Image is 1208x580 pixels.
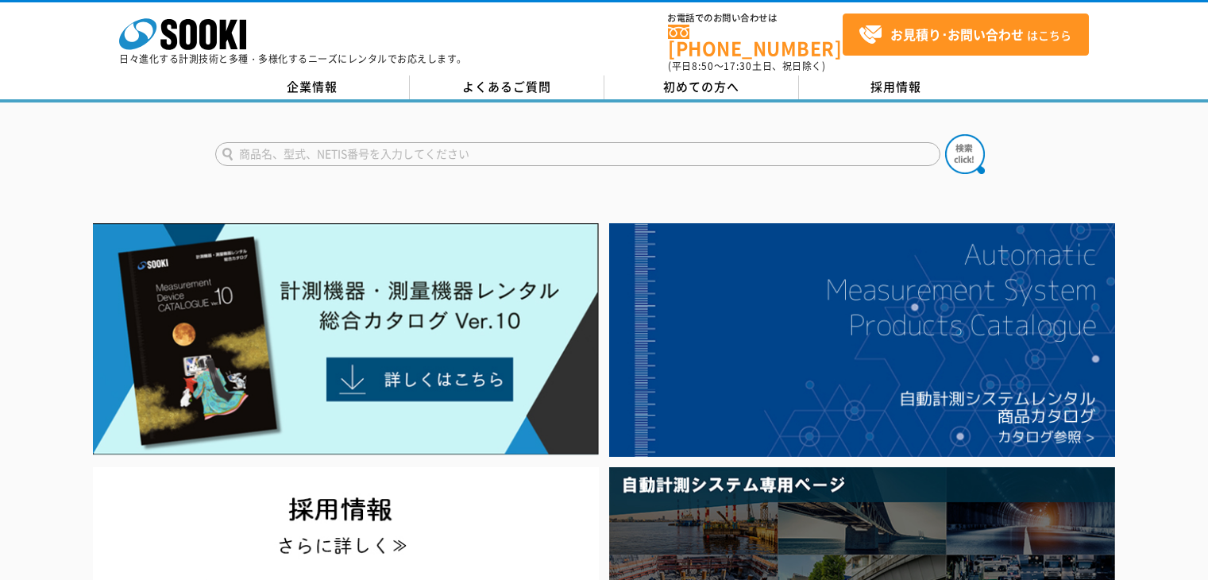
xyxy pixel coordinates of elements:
[859,23,1071,47] span: はこちら
[604,75,799,99] a: 初めての方へ
[215,75,410,99] a: 企業情報
[215,142,940,166] input: 商品名、型式、NETIS番号を入力してください
[843,14,1089,56] a: お見積り･お問い合わせはこちら
[799,75,994,99] a: 採用情報
[119,54,467,64] p: 日々進化する計測技術と多種・多様化するニーズにレンタルでお応えします。
[609,223,1115,457] img: 自動計測システムカタログ
[692,59,714,73] span: 8:50
[668,25,843,57] a: [PHONE_NUMBER]
[93,223,599,455] img: Catalog Ver10
[668,59,825,73] span: (平日 ～ 土日、祝日除く)
[890,25,1024,44] strong: お見積り･お問い合わせ
[663,78,739,95] span: 初めての方へ
[410,75,604,99] a: よくあるご質問
[724,59,752,73] span: 17:30
[945,134,985,174] img: btn_search.png
[668,14,843,23] span: お電話でのお問い合わせは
